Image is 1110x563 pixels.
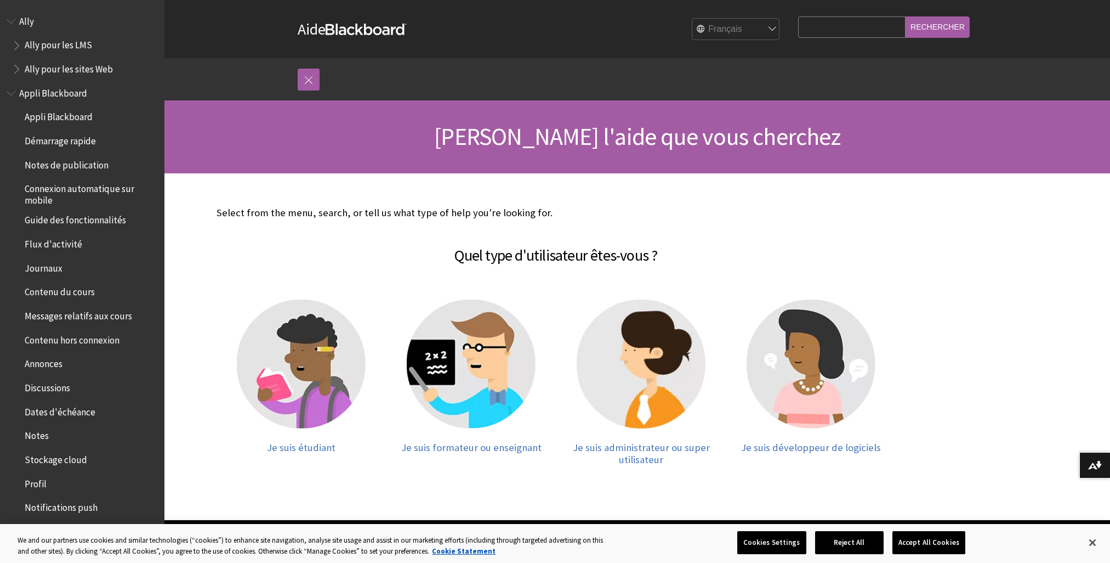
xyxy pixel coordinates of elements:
button: Accept All Cookies [892,531,965,554]
span: Ally pour les sites Web [25,60,113,75]
span: Ally [19,12,34,27]
span: Annonces [25,355,62,370]
a: Étudiant Je suis étudiant [227,300,375,466]
span: Dates d'échéance [25,403,95,418]
nav: Book outline for Anthology Ally Help [7,12,158,78]
a: Professeur Je suis formateur ou enseignant [397,300,545,466]
select: Site Language Selector [692,19,780,41]
span: Appli Blackboard [25,108,93,123]
a: AideBlackboard [298,19,407,39]
a: développeur Je suis développeur de logiciels [737,300,885,466]
a: Administrateur Je suis administrateur ou super utilisateur [567,300,715,466]
span: Je suis administrateur ou super utilisateur [573,441,710,466]
button: Reject All [815,531,884,554]
a: More information about your privacy, opens in a new tab [432,547,496,556]
button: Close [1080,531,1105,555]
span: Notes [25,427,49,442]
input: Rechercher [906,16,970,38]
span: Notifications push [25,499,98,514]
span: Ally pour les LMS [25,36,92,51]
span: Contenu hors connexion [25,331,119,346]
button: Cookies Settings [737,531,806,554]
span: Je suis développeur de logiciels [741,441,881,454]
span: Profil [25,475,47,489]
span: Flux d'activité [25,235,82,250]
span: Contenu du cours [25,283,95,298]
span: [PERSON_NAME] l'aide que vous cherchez [434,121,840,151]
h2: Quel type d'utilisateur êtes-vous ? [217,230,896,267]
span: Discussions [25,379,70,393]
span: Notes de publication [25,156,109,171]
span: Je suis étudiant [267,441,335,454]
span: Messages relatifs aux cours [25,307,132,322]
span: Je suis formateur ou enseignant [401,441,542,454]
img: Étudiant [237,300,366,429]
span: Appli Blackboard [19,84,87,99]
span: Guide des fonctionnalités [25,211,126,226]
img: Administrateur [577,300,705,429]
span: Stockage cloud [25,451,87,465]
span: Démarrage rapide [25,132,96,147]
span: Connexion automatique sur mobile [25,180,157,206]
p: Select from the menu, search, or tell us what type of help you're looking for. [217,206,896,220]
img: développeur [747,300,875,429]
span: Journaux [25,259,62,274]
img: Professeur [407,300,536,429]
span: Tests et devoirs [25,522,87,537]
div: We and our partners use cookies and similar technologies (“cookies”) to enhance site navigation, ... [18,535,611,556]
strong: Blackboard [326,24,407,35]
